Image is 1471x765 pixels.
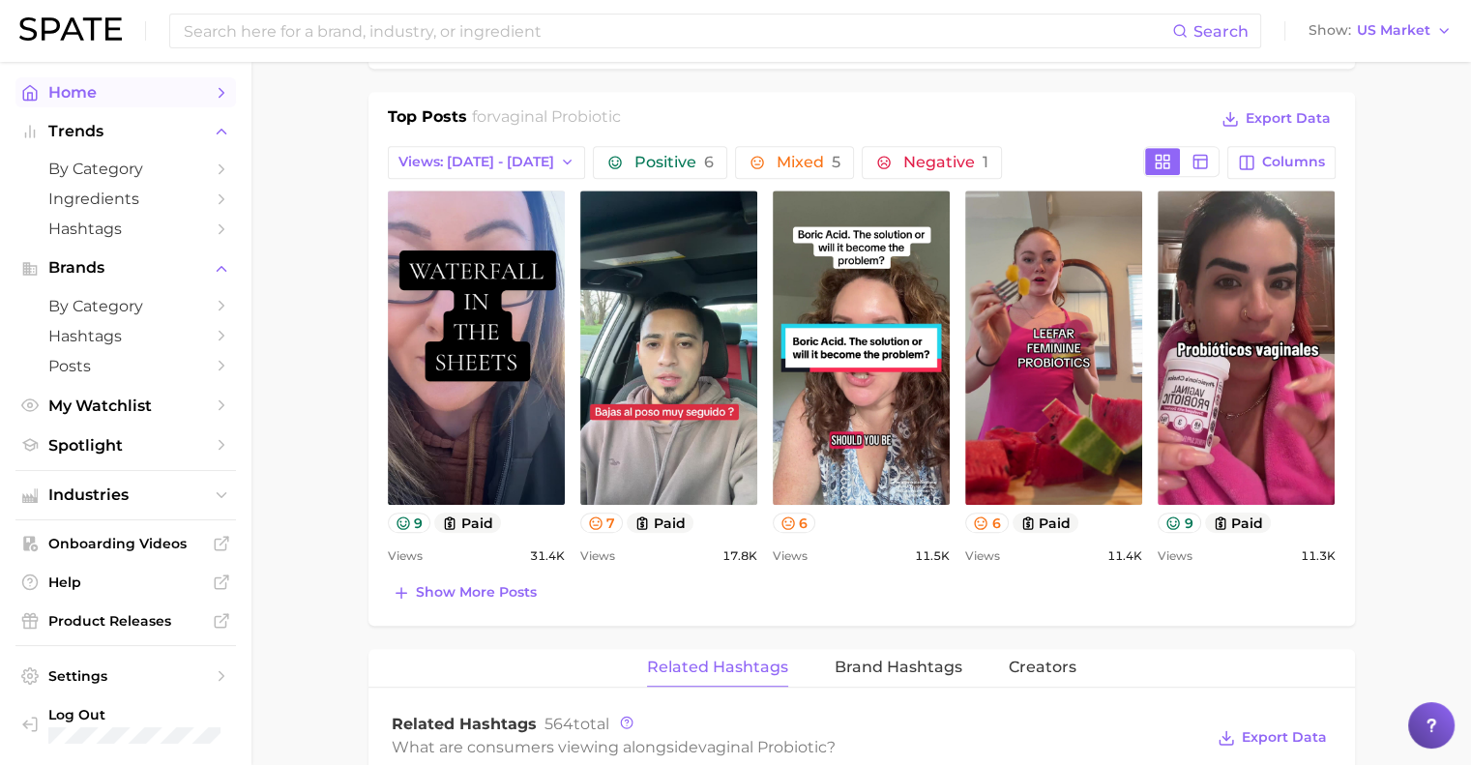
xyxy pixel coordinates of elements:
[48,436,203,455] span: Spotlight
[434,513,501,533] button: paid
[15,568,236,597] a: Help
[1246,110,1331,127] span: Export Data
[1205,513,1272,533] button: paid
[965,513,1009,533] button: 6
[15,351,236,381] a: Posts
[1304,18,1456,44] button: ShowUS Market
[580,544,615,568] span: Views
[48,397,203,415] span: My Watchlist
[698,738,827,756] span: vaginal probiotic
[15,253,236,282] button: Brands
[580,513,624,533] button: 7
[1300,544,1335,568] span: 11.3k
[1009,659,1076,676] span: Creators
[633,155,713,170] span: Positive
[416,584,537,601] span: Show more posts
[15,662,236,691] a: Settings
[492,107,621,126] span: vaginal probiotic
[1193,22,1249,41] span: Search
[1158,513,1201,533] button: 9
[544,715,609,733] span: total
[15,529,236,558] a: Onboarding Videos
[15,77,236,107] a: Home
[48,327,203,345] span: Hashtags
[1158,544,1192,568] span: Views
[392,734,1204,760] div: What are consumers viewing alongside ?
[1242,729,1327,746] span: Export Data
[48,612,203,630] span: Product Releases
[530,544,565,568] span: 31.4k
[15,291,236,321] a: by Category
[15,391,236,421] a: My Watchlist
[1357,25,1430,36] span: US Market
[48,220,203,238] span: Hashtags
[182,15,1172,47] input: Search here for a brand, industry, or ingredient
[388,544,423,568] span: Views
[1013,513,1079,533] button: paid
[776,155,839,170] span: Mixed
[703,153,713,171] span: 6
[15,430,236,460] a: Spotlight
[1107,544,1142,568] span: 11.4k
[48,123,203,140] span: Trends
[392,715,537,733] span: Related Hashtags
[15,481,236,510] button: Industries
[1213,724,1331,751] button: Export Data
[835,659,962,676] span: Brand Hashtags
[398,154,554,170] span: Views: [DATE] - [DATE]
[15,117,236,146] button: Trends
[1262,154,1325,170] span: Columns
[15,214,236,244] a: Hashtags
[722,544,757,568] span: 17.8k
[15,606,236,635] a: Product Releases
[982,153,987,171] span: 1
[1217,105,1335,132] button: Export Data
[831,153,839,171] span: 5
[48,357,203,375] span: Posts
[1309,25,1351,36] span: Show
[15,321,236,351] a: Hashtags
[773,544,808,568] span: Views
[48,297,203,315] span: by Category
[388,579,542,606] button: Show more posts
[544,715,574,733] span: 564
[19,17,122,41] img: SPATE
[48,486,203,504] span: Industries
[627,513,693,533] button: paid
[48,667,203,685] span: Settings
[48,706,221,723] span: Log Out
[773,513,816,533] button: 6
[48,190,203,208] span: Ingredients
[388,146,586,179] button: Views: [DATE] - [DATE]
[48,83,203,102] span: Home
[48,160,203,178] span: by Category
[472,105,621,134] h2: for
[915,544,950,568] span: 11.5k
[1227,146,1335,179] button: Columns
[388,105,467,134] h1: Top Posts
[902,155,987,170] span: Negative
[15,154,236,184] a: by Category
[48,535,203,552] span: Onboarding Videos
[15,184,236,214] a: Ingredients
[48,259,203,277] span: Brands
[388,513,431,533] button: 9
[15,700,236,750] a: Log out. Currently logged in with e-mail pquiroz@maryruths.com.
[965,544,1000,568] span: Views
[647,659,788,676] span: Related Hashtags
[48,574,203,591] span: Help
